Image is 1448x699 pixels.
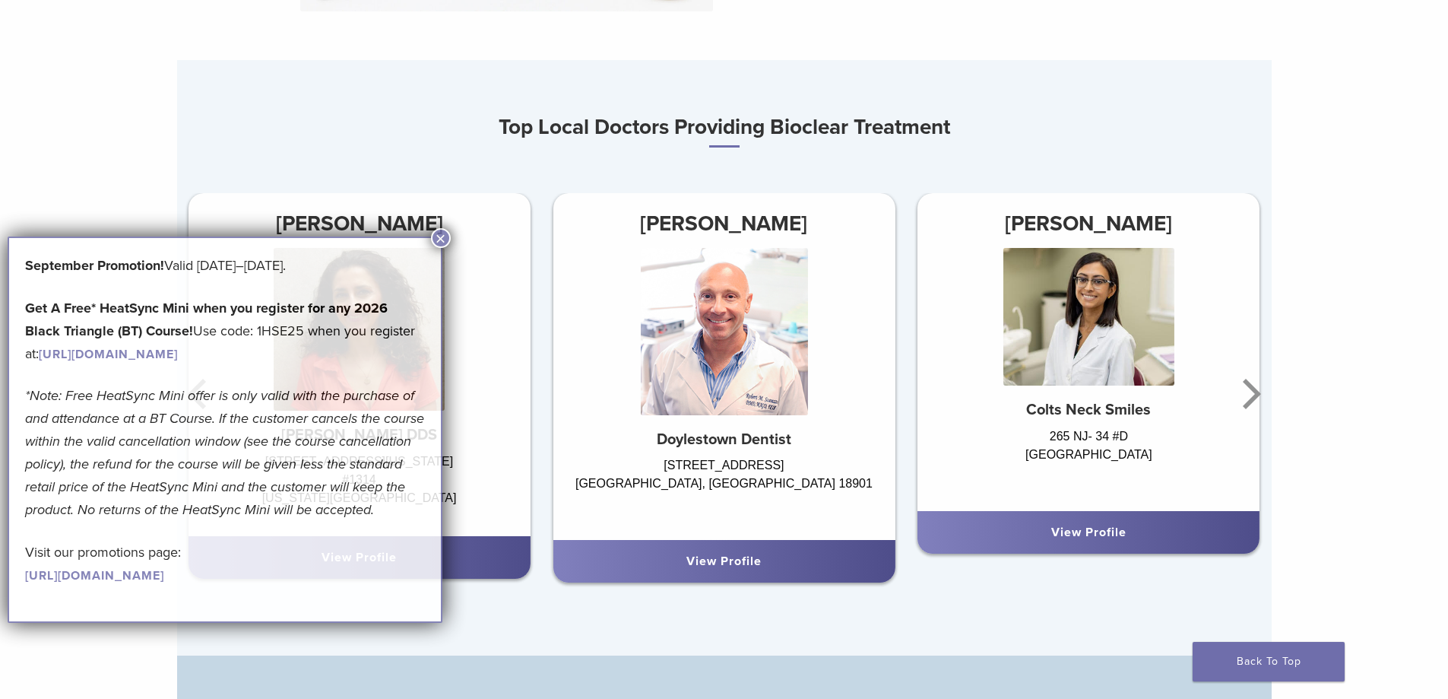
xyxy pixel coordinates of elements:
b: September Promotion! [25,257,164,274]
a: [URL][DOMAIN_NAME] [39,347,178,362]
strong: Get A Free* HeatSync Mini when you register for any 2026 Black Triangle (BT) Course! [25,300,388,339]
a: View Profile [1051,525,1126,540]
img: Dr. Dilini Peiris [1003,248,1174,386]
p: Use code: 1HSE25 when you register at: [25,297,425,365]
div: 265 NJ- 34 #D [GEOGRAPHIC_DATA] [917,427,1259,496]
em: *Note: Free HeatSync Mini offer is only valid with the purchase of and attendance at a BT Course.... [25,387,424,518]
a: [URL][DOMAIN_NAME] [25,568,164,583]
h3: [PERSON_NAME] [553,205,895,242]
strong: Doylestown Dentist [657,431,791,449]
div: [STREET_ADDRESS] [GEOGRAPHIC_DATA], [GEOGRAPHIC_DATA] 18901 [553,456,895,525]
strong: Colts Neck Smiles [1026,401,1151,419]
a: Back To Top [1193,642,1345,682]
a: View Profile [686,554,762,569]
h3: [PERSON_NAME] [189,205,531,242]
h3: Top Local Doctors Providing Bioclear Treatment [177,109,1272,148]
button: Close [431,228,451,248]
button: Next [1234,348,1264,440]
img: Dr. Robert Scarazzo [640,248,807,415]
p: Visit our promotions page: [25,541,425,586]
p: Valid [DATE]–[DATE]. [25,254,425,277]
img: Dr. Nina Kiani [274,248,445,411]
h3: [PERSON_NAME] [917,205,1259,242]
